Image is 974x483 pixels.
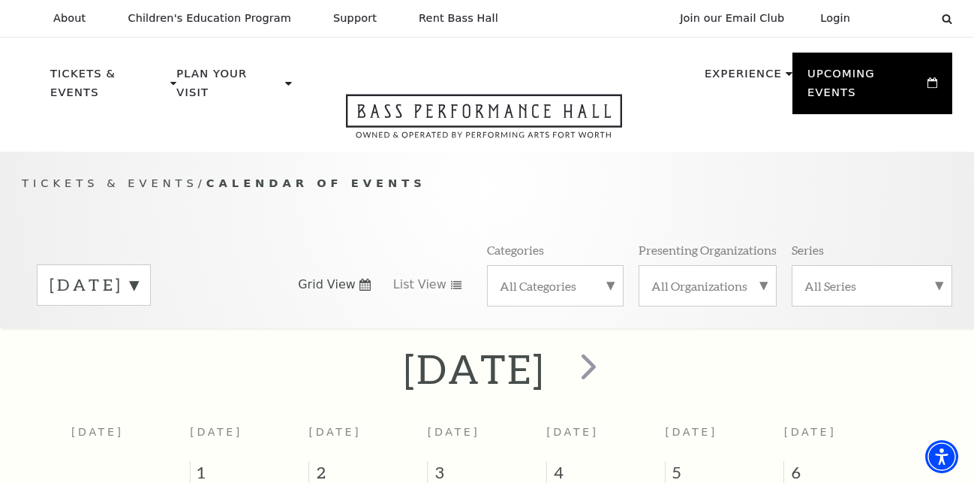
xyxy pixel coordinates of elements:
[298,276,356,293] span: Grid View
[705,65,782,92] p: Experience
[925,440,958,473] div: Accessibility Menu
[309,426,362,438] span: [DATE]
[333,12,377,25] p: Support
[393,276,446,293] span: List View
[639,242,777,258] p: Presenting Organizations
[50,65,167,110] p: Tickets & Events
[298,276,371,293] a: Grid View
[784,426,837,438] span: [DATE]
[807,65,924,110] p: Upcoming Events
[128,12,291,25] p: Children's Education Program
[22,174,952,193] p: /
[560,343,615,396] button: next
[419,12,498,25] p: Rent Bass Hall
[546,426,599,438] span: [DATE]
[22,177,198,189] span: Tickets & Events
[404,345,546,393] h2: [DATE]
[428,426,480,438] span: [DATE]
[792,242,824,258] p: Series
[190,426,242,438] span: [DATE]
[651,278,764,294] label: All Organizations
[292,94,676,152] a: Open this option
[804,278,939,294] label: All Series
[176,65,281,110] p: Plan Your Visit
[71,417,190,461] th: [DATE]
[206,177,426,189] span: Calendar of Events
[665,426,717,438] span: [DATE]
[53,12,86,25] p: About
[487,242,544,258] p: Categories
[874,11,927,26] select: Select:
[393,276,462,293] a: List View
[50,273,138,297] label: [DATE]
[500,278,611,294] label: All Categories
